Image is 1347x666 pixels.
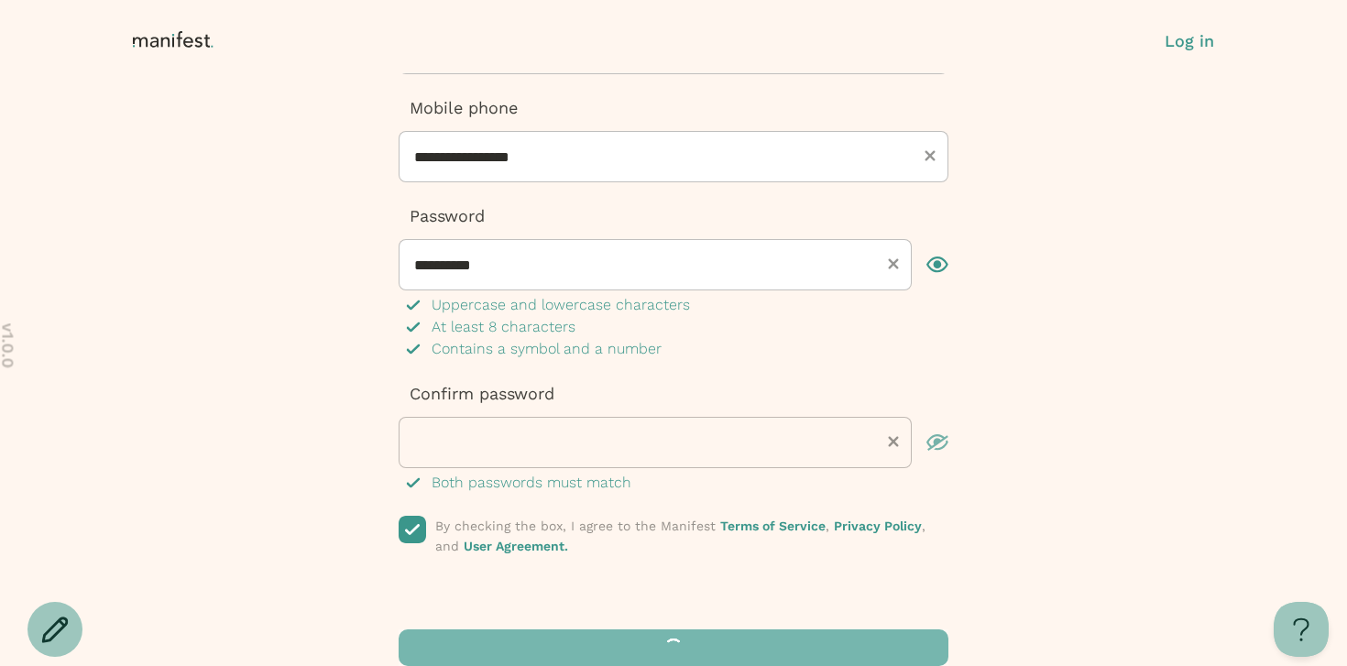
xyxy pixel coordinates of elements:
[464,539,568,553] a: User Agreement.
[435,519,925,553] span: By checking the box, I agree to the Manifest , , and
[432,338,662,360] p: Contains a symbol and a number
[432,472,631,494] p: Both passwords must match
[399,382,948,406] p: Confirm password
[720,519,826,533] a: Terms of Service
[399,204,948,228] p: Password
[432,316,575,338] p: At least 8 characters
[834,519,922,533] a: Privacy Policy
[399,96,948,120] p: Mobile phone
[432,294,690,316] p: Uppercase and lowercase characters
